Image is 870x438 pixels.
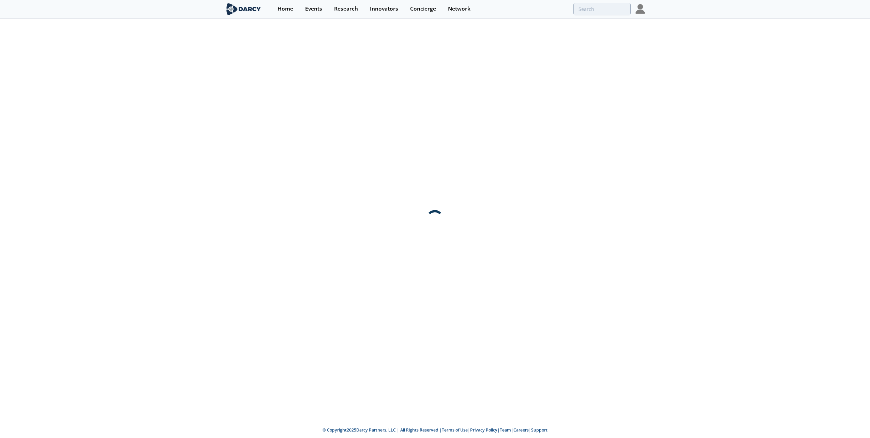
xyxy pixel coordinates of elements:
input: Advanced Search [573,3,631,15]
div: Home [277,6,293,12]
div: Research [334,6,358,12]
img: logo-wide.svg [225,3,262,15]
p: © Copyright 2025 Darcy Partners, LLC | All Rights Reserved | | | | | [183,427,687,433]
div: Concierge [410,6,436,12]
a: Terms of Use [442,427,468,433]
img: Profile [635,4,645,14]
a: Support [531,427,547,433]
div: Innovators [370,6,398,12]
div: Network [448,6,470,12]
a: Team [500,427,511,433]
a: Careers [513,427,529,433]
a: Privacy Policy [470,427,497,433]
div: Events [305,6,322,12]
